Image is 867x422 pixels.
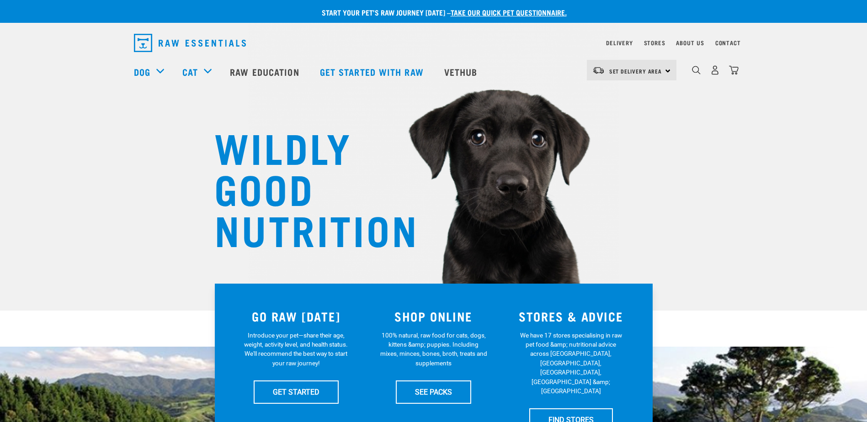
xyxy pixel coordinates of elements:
[182,65,198,79] a: Cat
[370,309,497,323] h3: SHOP ONLINE
[380,331,487,368] p: 100% natural, raw food for cats, dogs, kittens &amp; puppies. Including mixes, minces, bones, bro...
[396,380,471,403] a: SEE PACKS
[609,69,662,73] span: Set Delivery Area
[710,65,720,75] img: user.png
[254,380,339,403] a: GET STARTED
[134,65,150,79] a: Dog
[592,66,605,74] img: van-moving.png
[311,53,435,90] a: Get started with Raw
[676,41,704,44] a: About Us
[517,331,625,396] p: We have 17 stores specialising in raw pet food &amp; nutritional advice across [GEOGRAPHIC_DATA],...
[508,309,634,323] h3: STORES & ADVICE
[214,126,397,249] h1: WILDLY GOOD NUTRITION
[233,309,360,323] h3: GO RAW [DATE]
[606,41,633,44] a: Delivery
[729,65,739,75] img: home-icon@2x.png
[134,34,246,52] img: Raw Essentials Logo
[127,30,741,56] nav: dropdown navigation
[435,53,489,90] a: Vethub
[692,66,701,74] img: home-icon-1@2x.png
[644,41,665,44] a: Stores
[451,10,567,14] a: take our quick pet questionnaire.
[221,53,310,90] a: Raw Education
[715,41,741,44] a: Contact
[242,331,350,368] p: Introduce your pet—share their age, weight, activity level, and health status. We'll recommend th...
